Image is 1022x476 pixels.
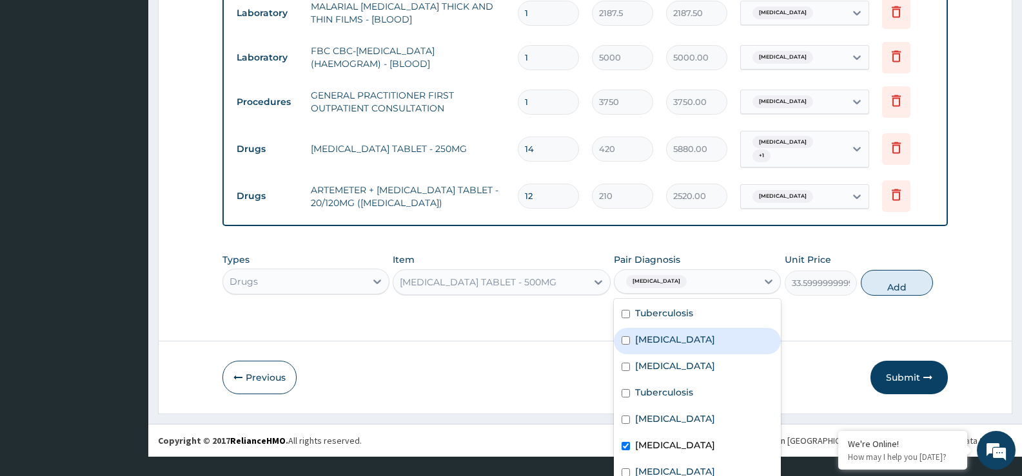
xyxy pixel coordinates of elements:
label: [MEDICAL_DATA] [635,412,715,425]
button: Previous [222,361,297,394]
img: d_794563401_company_1708531726252_794563401 [24,64,52,97]
td: GENERAL PRACTITIONER FIRST OUTPATIENT CONSULTATION [304,82,511,121]
label: [MEDICAL_DATA] [635,333,715,346]
span: [MEDICAL_DATA] [752,190,813,203]
span: [MEDICAL_DATA] [752,136,813,149]
td: FBC CBC-[MEDICAL_DATA] (HAEMOGRAM) - [BLOOD] [304,38,511,77]
span: We're online! [75,151,178,281]
label: Item [393,253,415,266]
div: Drugs [230,275,258,288]
div: Minimize live chat window [211,6,242,37]
div: Chat with us now [67,72,217,89]
span: + 1 [752,149,771,162]
a: RelianceHMO [230,435,286,446]
td: ARTEMETER + [MEDICAL_DATA] TABLET - 20/120MG ([MEDICAL_DATA]) [304,177,511,216]
label: Unit Price [785,253,831,266]
label: [MEDICAL_DATA] [635,439,715,452]
footer: All rights reserved. [148,424,1022,457]
span: [MEDICAL_DATA] [752,51,813,64]
td: [MEDICAL_DATA] TABLET - 250MG [304,136,511,162]
label: Tuberculosis [635,307,693,319]
label: Tuberculosis [635,386,693,399]
label: [MEDICAL_DATA] [635,359,715,372]
label: Types [222,254,250,265]
td: Laboratory [230,1,304,25]
strong: Copyright © 2017 . [158,435,288,446]
button: Add [861,270,933,296]
td: Laboratory [230,46,304,70]
span: [MEDICAL_DATA] [626,275,687,288]
label: Pair Diagnosis [614,253,680,266]
p: How may I help you today? [848,452,958,462]
td: Procedures [230,90,304,114]
textarea: Type your message and hit 'Enter' [6,329,246,374]
span: [MEDICAL_DATA] [752,6,813,19]
button: Submit [870,361,948,394]
span: [MEDICAL_DATA] [752,95,813,108]
div: We're Online! [848,438,958,450]
td: Drugs [230,184,304,208]
div: [MEDICAL_DATA] TABLET - 500MG [400,276,556,289]
td: Drugs [230,137,304,161]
